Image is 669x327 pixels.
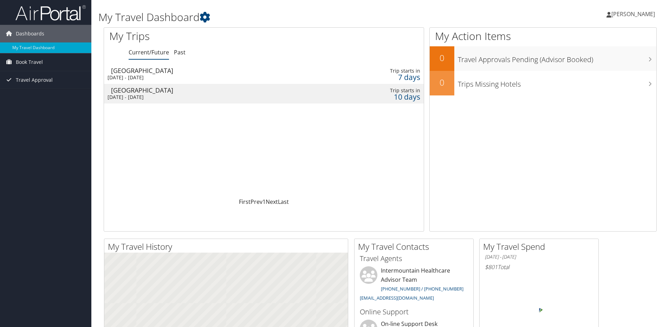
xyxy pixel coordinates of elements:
h3: Trips Missing Hotels [458,76,656,89]
h6: [DATE] - [DATE] [485,254,593,260]
a: Current/Future [129,48,169,56]
h3: Travel Agents [360,254,468,263]
span: $801 [485,263,498,271]
h1: My Trips [109,29,285,44]
a: [PERSON_NAME] [606,4,662,25]
a: Last [278,198,289,206]
span: Dashboards [16,25,44,42]
div: Trip starts in [351,87,420,94]
a: 0Trips Missing Hotels [430,71,656,95]
div: 7 days [351,74,420,80]
a: Next [266,198,278,206]
div: [GEOGRAPHIC_DATA] [111,67,313,74]
div: [DATE] - [DATE] [108,74,309,81]
a: 1 [262,198,266,206]
h1: My Travel Dashboard [98,10,474,25]
div: Trip starts in [351,68,420,74]
img: airportal-logo.png [15,5,86,21]
span: Travel Approval [16,71,53,89]
a: [PHONE_NUMBER] / [PHONE_NUMBER] [381,286,463,292]
span: Book Travel [16,53,43,71]
h2: 0 [430,76,454,88]
h2: My Travel Contacts [358,241,473,253]
h2: 0 [430,52,454,64]
a: First [239,198,251,206]
a: 0Travel Approvals Pending (Advisor Booked) [430,46,656,71]
h1: My Action Items [430,29,656,44]
div: [GEOGRAPHIC_DATA] [111,87,313,93]
h6: Total [485,263,593,271]
h3: Travel Approvals Pending (Advisor Booked) [458,51,656,65]
h2: My Travel History [108,241,348,253]
a: [EMAIL_ADDRESS][DOMAIN_NAME] [360,295,434,301]
a: Prev [251,198,262,206]
a: Past [174,48,186,56]
span: [PERSON_NAME] [611,10,655,18]
h2: My Travel Spend [483,241,598,253]
div: [DATE] - [DATE] [108,94,309,100]
div: 10 days [351,94,420,100]
h3: Online Support [360,307,468,317]
li: Intermountain Healthcare Advisor Team [356,266,472,304]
